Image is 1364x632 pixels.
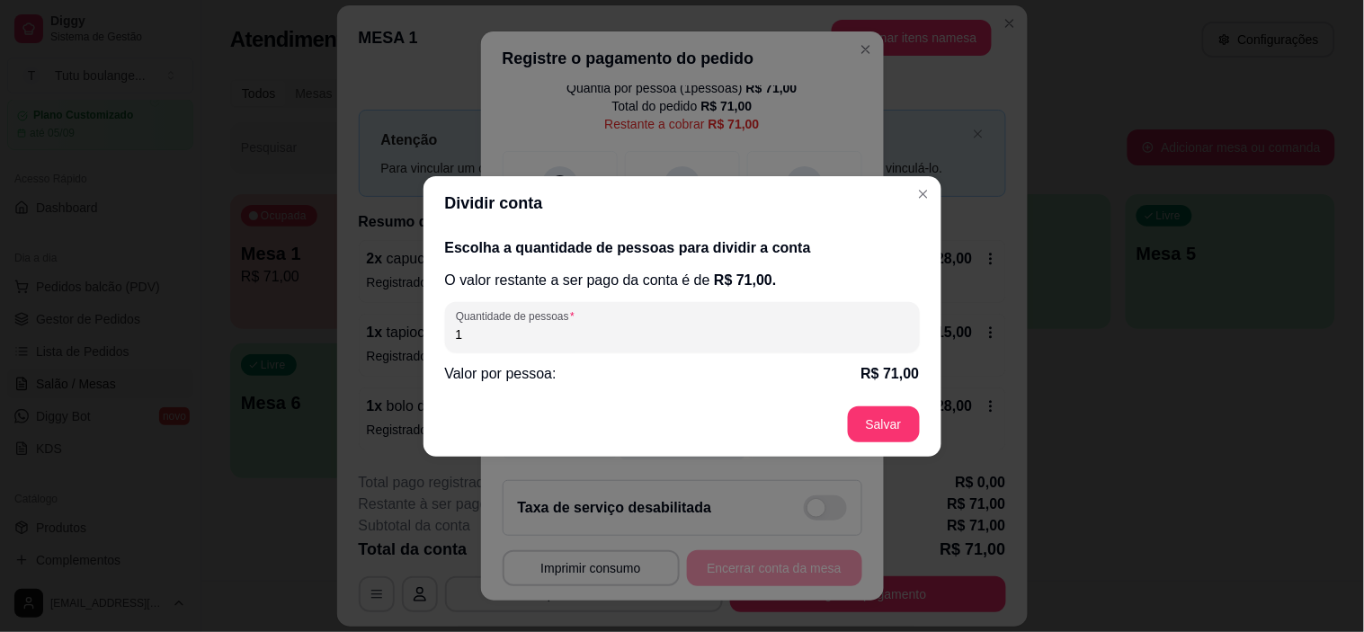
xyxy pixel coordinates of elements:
[909,180,938,209] button: Close
[714,272,776,288] span: R$ 71,00 .
[445,363,557,385] p: Valor por pessoa:
[456,308,581,324] label: Quantidade de pessoas
[423,176,941,230] header: Dividir conta
[456,325,909,343] input: Quantidade de pessoas
[861,363,920,385] p: R$ 71,00
[445,270,920,291] p: O valor restante a ser pago da conta é de
[848,406,920,442] button: Salvar
[445,237,920,259] h2: Escolha a quantidade de pessoas para dividir a conta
